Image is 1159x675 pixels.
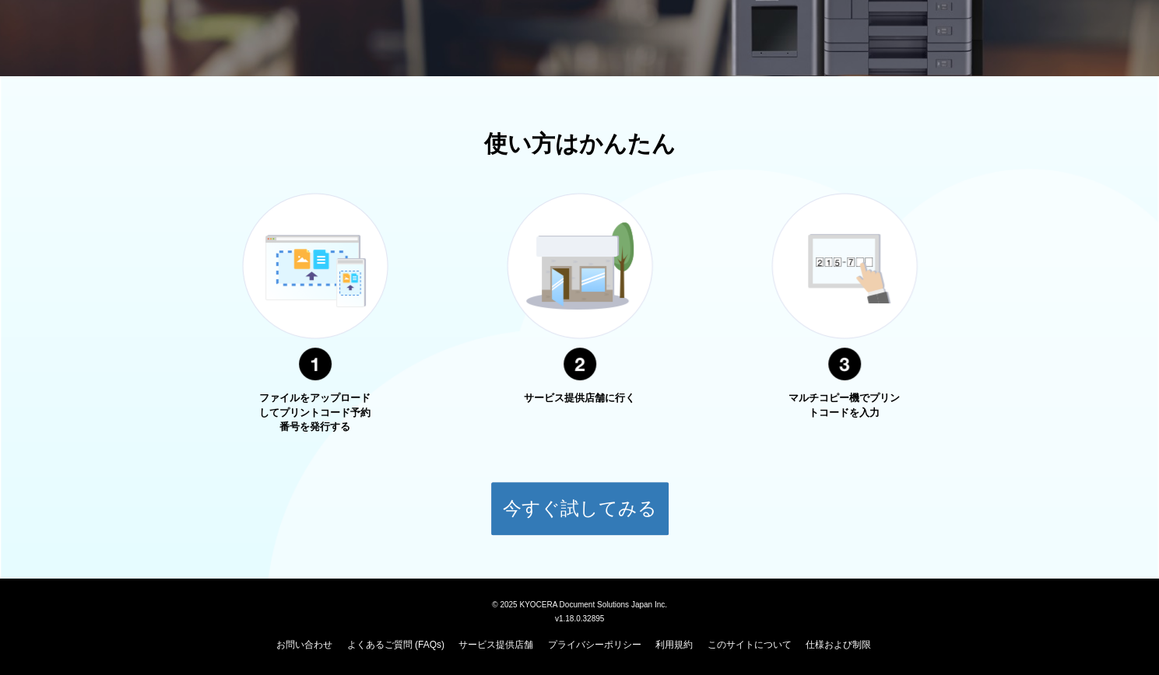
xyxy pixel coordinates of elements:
[276,639,332,650] a: お問い合わせ
[492,599,667,609] span: © 2025 KYOCERA Document Solutions Japan Inc.
[522,391,638,406] p: サービス提供店舗に行く
[257,391,374,435] p: ファイルをアップロードしてプリントコード予約番号を発行する
[347,639,444,650] a: よくあるご質問 (FAQs)
[806,639,871,650] a: 仕様および制限
[655,639,693,650] a: 利用規約
[555,614,604,623] span: v1.18.0.32895
[490,481,669,536] button: 今すぐ試してみる
[548,639,641,650] a: プライバシーポリシー
[458,639,533,650] a: サービス提供店舗
[707,639,791,650] a: このサイトについて
[786,391,903,420] p: マルチコピー機でプリントコードを入力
